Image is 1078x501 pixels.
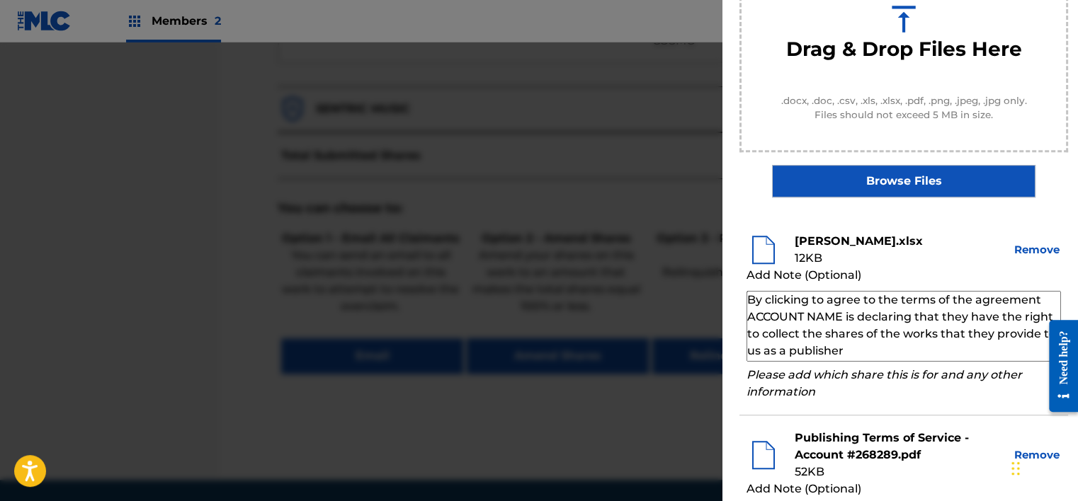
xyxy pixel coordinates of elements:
[126,13,143,30] img: Top Rightsholders
[770,93,1038,122] span: .docx, .doc, .csv, .xls, .xlsx, .pdf, .png, .jpeg, .jpg only. Files should not exceed 5 MB in size.
[795,250,999,267] div: 12 KB
[747,368,1022,398] i: Please add which share this is for and any other information
[1038,309,1078,423] iframe: Resource Center
[747,233,781,267] img: file-icon
[786,37,1022,62] h3: Drag & Drop Files Here
[1011,447,1020,490] div: Drag
[152,13,221,29] span: Members
[795,431,969,461] b: Publishing Terms of Service - Account #268289.pdf
[1007,433,1078,501] iframe: Chat Widget
[772,165,1035,197] label: Browse Files
[17,11,72,31] img: MLC Logo
[215,14,221,28] span: 2
[747,438,781,472] img: file-icon
[795,463,999,480] div: 52 KB
[747,480,1061,497] div: Add Note (Optional)
[747,267,1061,284] div: Add Note (Optional)
[747,291,1061,362] textarea: By clicking to agree to the terms of the agreement ACCOUNT NAME is declaring that they have the r...
[795,234,923,248] b: [PERSON_NAME].xlsx
[1013,242,1061,258] button: Remove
